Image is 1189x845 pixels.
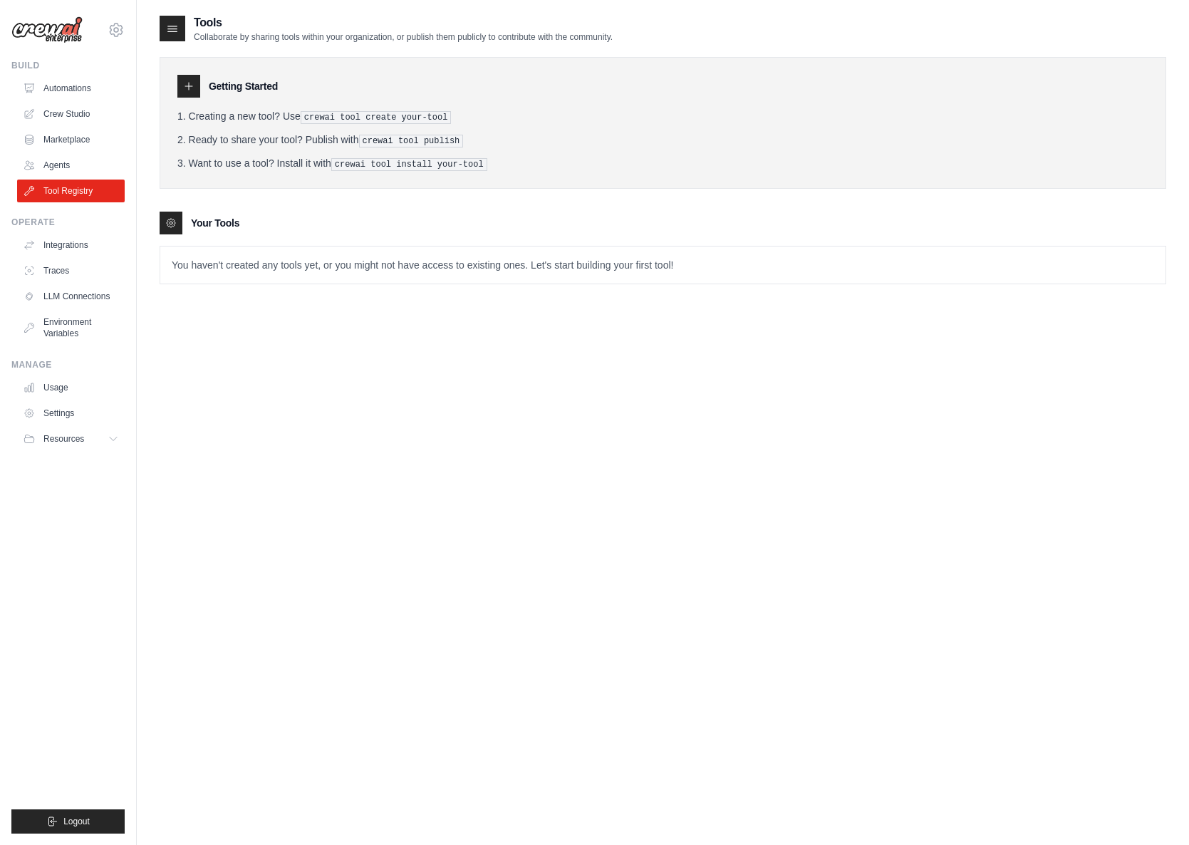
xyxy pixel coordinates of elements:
[43,433,84,445] span: Resources
[17,128,125,151] a: Marketplace
[209,79,278,93] h3: Getting Started
[11,60,125,71] div: Build
[17,103,125,125] a: Crew Studio
[17,234,125,256] a: Integrations
[11,809,125,834] button: Logout
[177,109,1148,124] li: Creating a new tool? Use
[17,180,125,202] a: Tool Registry
[11,16,83,43] img: Logo
[331,158,487,171] pre: crewai tool install your-tool
[17,154,125,177] a: Agents
[177,133,1148,147] li: Ready to share your tool? Publish with
[17,77,125,100] a: Automations
[17,376,125,399] a: Usage
[194,31,613,43] p: Collaborate by sharing tools within your organization, or publish them publicly to contribute wit...
[17,311,125,345] a: Environment Variables
[194,14,613,31] h2: Tools
[11,217,125,228] div: Operate
[63,816,90,827] span: Logout
[160,247,1165,284] p: You haven't created any tools yet, or you might not have access to existing ones. Let's start bui...
[301,111,452,124] pre: crewai tool create your-tool
[17,427,125,450] button: Resources
[17,402,125,425] a: Settings
[177,156,1148,171] li: Want to use a tool? Install it with
[17,285,125,308] a: LLM Connections
[11,359,125,370] div: Manage
[359,135,464,147] pre: crewai tool publish
[17,259,125,282] a: Traces
[191,216,239,230] h3: Your Tools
